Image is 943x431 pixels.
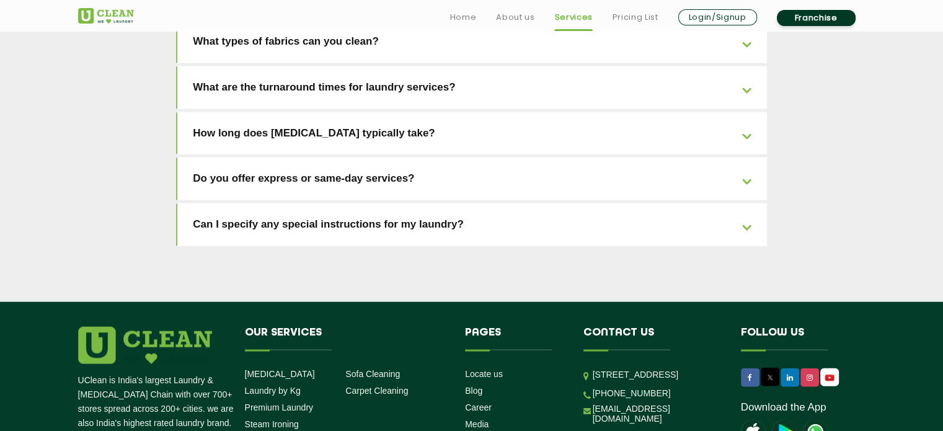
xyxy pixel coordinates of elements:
[345,369,400,379] a: Sofa Cleaning
[177,112,767,155] a: How long does [MEDICAL_DATA] typically take?
[245,386,301,396] a: Laundry by Kg
[613,10,658,25] a: Pricing List
[245,369,315,379] a: [MEDICAL_DATA]
[593,404,722,424] a: [EMAIL_ADDRESS][DOMAIN_NAME]
[78,8,134,24] img: UClean Laundry and Dry Cleaning
[821,371,838,384] img: UClean Laundry and Dry Cleaning
[177,66,767,109] a: What are the turnaround times for laundry services?
[465,402,492,412] a: Career
[554,10,592,25] a: Services
[177,203,767,246] a: Can I specify any special instructions for my laundry?
[245,402,314,412] a: Premium Laundry
[593,388,671,398] a: [PHONE_NUMBER]
[78,327,212,364] img: logo.png
[465,369,503,379] a: Locate us
[450,10,477,25] a: Home
[496,10,534,25] a: About us
[465,386,482,396] a: Blog
[583,327,722,350] h4: Contact us
[78,373,236,430] p: UClean is India's largest Laundry & [MEDICAL_DATA] Chain with over 700+ stores spread across 200+...
[741,327,850,350] h4: Follow us
[177,20,767,63] a: What types of fabrics can you clean?
[741,401,826,414] a: Download the App
[245,327,447,350] h4: Our Services
[177,158,767,200] a: Do you offer express or same-day services?
[593,368,722,382] p: [STREET_ADDRESS]
[777,10,856,26] a: Franchise
[465,327,565,350] h4: Pages
[245,419,299,429] a: Steam Ironing
[678,9,757,25] a: Login/Signup
[465,419,489,429] a: Media
[345,386,408,396] a: Carpet Cleaning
